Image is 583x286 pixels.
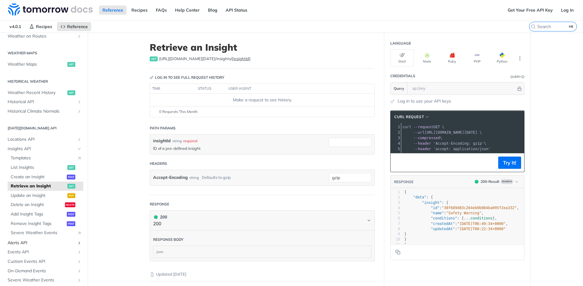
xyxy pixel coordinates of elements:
button: Show subpages for Historical Climate Normals [77,109,82,114]
span: ... [464,216,470,220]
span: Remove Insight Tags [11,221,65,227]
span: "createdAt" [431,222,455,226]
a: Insights APIHide subpages for Insights API [5,144,83,154]
a: Remove Insight Tagspost [8,219,83,228]
div: 7 [391,221,400,226]
a: Recipes [26,22,55,31]
div: json [153,246,371,258]
div: Response [150,201,169,207]
th: status [196,84,226,94]
button: RESPONSE [394,179,414,185]
span: "conditions" [431,216,457,220]
div: QueryInformation [510,74,524,79]
span: Weather Recent History [8,90,66,96]
span: "data" [413,195,426,199]
span: } [404,237,406,241]
button: PHP [465,49,489,67]
span: "name" [431,211,444,215]
span: Severe Weather Events [11,230,74,236]
a: Log In [558,5,577,15]
span: --header [413,147,431,151]
span: post [67,221,75,226]
svg: Search [531,24,536,29]
div: 5 [391,146,401,152]
a: Get Your Free API Key [504,5,556,15]
a: On-Demand EventsShow subpages for On-Demand Events [5,266,83,276]
div: 200 [153,214,167,220]
a: Weather Mapsget [5,60,83,69]
div: 3 [391,200,400,205]
svg: Key [150,76,153,79]
button: Try It! [498,157,521,169]
button: Show subpages for Weather on Routes [77,34,82,39]
span: --request [413,125,433,129]
kbd: ⌘K [567,24,575,30]
span: Historical API [8,99,75,105]
div: 9 [391,232,400,237]
a: Alerts APIShow subpages for Alerts API [5,238,83,248]
span: --compressed [413,136,440,140]
span: get [67,62,75,67]
button: cURL Request [392,114,432,120]
svg: More ellipsis [517,56,523,61]
button: Show subpages for Events API [77,250,82,255]
button: Copy to clipboard [394,248,402,257]
span: "[DATE]T06:49:34+0000" [457,222,506,226]
div: string [189,173,199,182]
span: get [67,165,75,170]
div: 4 [391,141,401,146]
button: Python [490,49,514,67]
div: 2 [391,130,401,135]
span: https://api.tomorrow.io/v4/insights/{insightId} [159,56,251,62]
div: 1 [391,190,400,195]
div: Make a request to see history. [152,97,372,103]
span: Update an Insight [11,193,66,199]
span: "id" [431,206,440,210]
span: Weather on Routes [8,33,75,39]
div: 200 - Result [481,179,499,184]
span: List Insights [11,165,66,171]
div: 5 [391,211,400,216]
button: Node [415,49,439,67]
a: Update an Insightput [8,191,83,200]
label: insightId [153,138,171,144]
p: Updated [DATE] [150,271,375,277]
a: Retrieve an Insightget [8,182,83,191]
button: Show subpages for Severe Weather Events [77,278,82,283]
button: Hide subpages for Insights API [77,147,82,151]
span: Historical Climate Normals [8,108,75,114]
span: Add Insight Tags [11,211,65,217]
div: Defaults to gzip [202,173,231,182]
a: Reference [57,22,91,31]
a: Delete an Insightdelete [8,200,83,209]
h2: [DATE][DOMAIN_NAME] API [5,125,83,131]
a: Events APIShow subpages for Events API [5,248,83,257]
a: Historical APIShow subpages for Historical API [5,97,83,107]
h1: Retrieve an Insight [150,42,375,53]
a: Severe Weather EventsLink [8,228,83,237]
span: GET \ [402,125,444,129]
span: Weather Maps [8,61,66,67]
span: put [67,193,75,198]
button: 200200-ResultExample [472,179,521,185]
span: Locations API [8,136,75,143]
button: Ruby [440,49,464,67]
th: user agent [226,84,362,94]
span: delete [65,202,75,207]
span: Custom Events API [8,259,75,265]
span: On-Demand Events [8,268,75,274]
button: Hide [516,85,523,92]
span: : , [404,211,484,215]
span: 'accept: application/json' [433,147,491,151]
label: Accept-Encoding [153,173,188,182]
span: : { [404,201,449,205]
span: 200 [154,215,158,219]
span: --header [413,141,431,146]
div: 200 200200 [150,230,375,261]
h2: Historical Weather [5,79,83,84]
span: : { }, [404,216,497,220]
div: Query [510,74,521,79]
a: Historical Climate NormalsShow subpages for Historical Climate Normals [5,107,83,116]
label: {insightId} [232,56,251,61]
a: Weather Recent Historyget [5,88,83,97]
